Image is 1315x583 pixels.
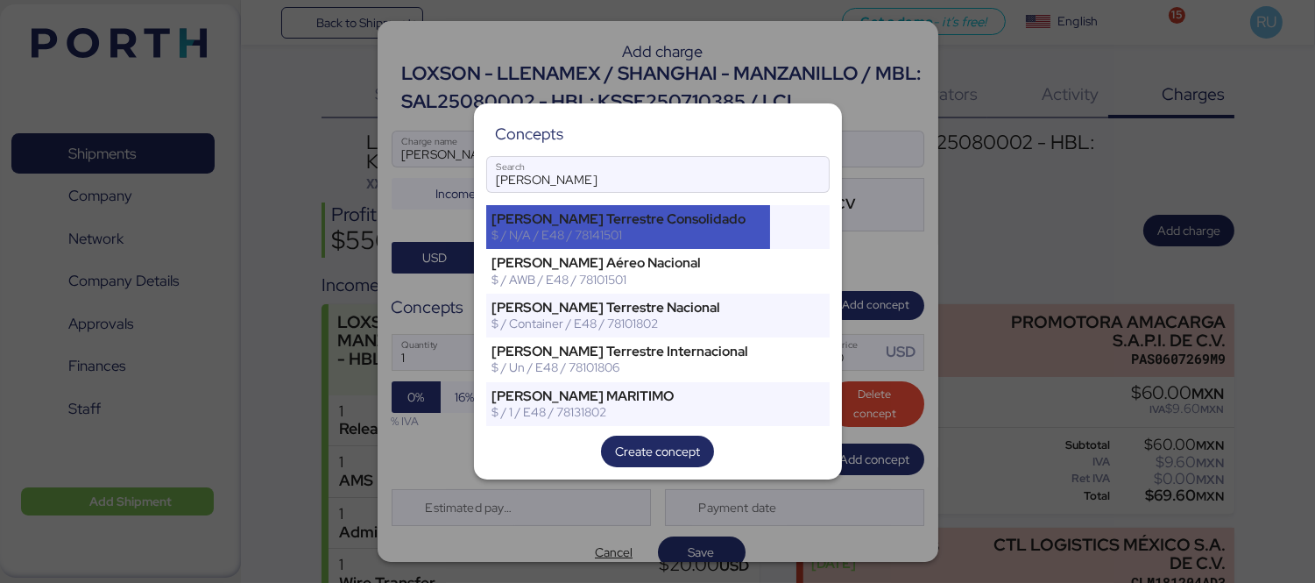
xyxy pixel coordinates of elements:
[492,227,765,243] div: $ / N/A / E48 / 78141501
[495,126,563,142] div: Concepts
[492,255,765,271] div: [PERSON_NAME] Aéreo Nacional
[492,272,765,288] div: $ / AWB / E48 / 78101501
[492,300,765,316] div: [PERSON_NAME] Terrestre Nacional
[492,404,765,420] div: $ / 1 / E48 / 78131802
[492,211,765,227] div: [PERSON_NAME] Terrestre Consolidado
[601,436,714,467] button: Create concept
[492,359,765,375] div: $ / Un / E48 / 78101806
[492,316,765,331] div: $ / Container / E48 / 78101802
[492,344,765,359] div: [PERSON_NAME] Terrestre Internacional
[615,441,700,462] span: Create concept
[487,157,829,192] input: Search
[492,388,765,404] div: [PERSON_NAME] MARITIMO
